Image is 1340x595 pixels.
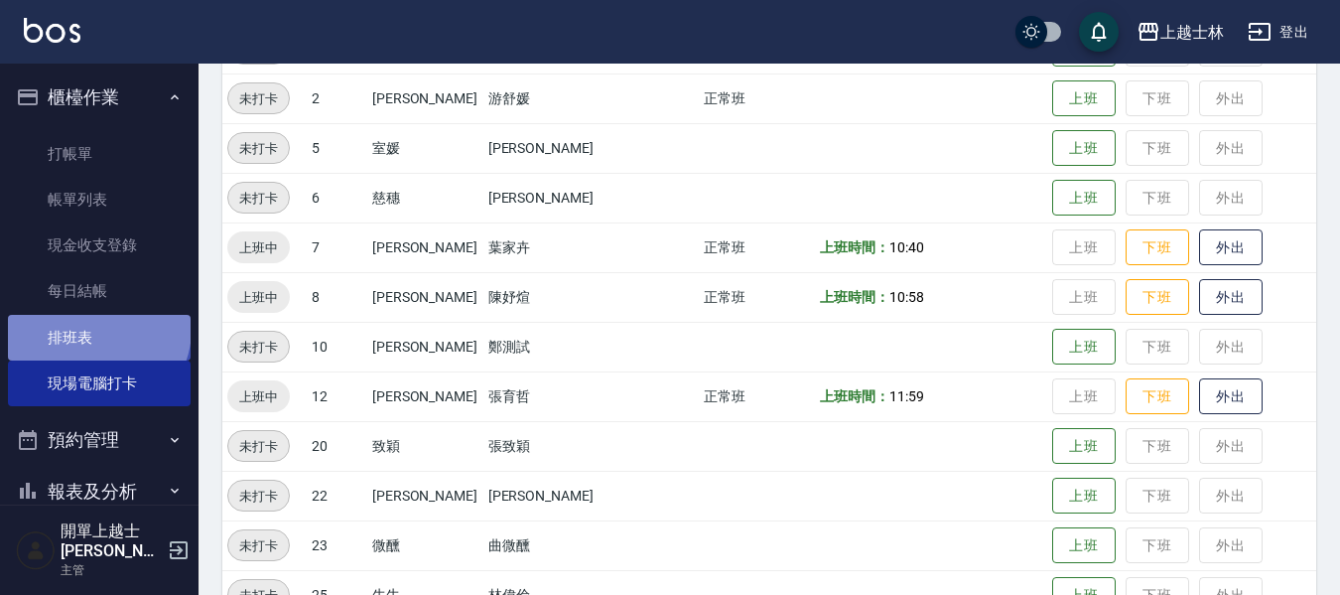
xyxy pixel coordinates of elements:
[307,421,367,471] td: 20
[8,131,191,177] a: 打帳單
[367,74,483,123] td: [PERSON_NAME]
[307,322,367,372] td: 10
[699,74,815,123] td: 正常班
[1126,279,1189,316] button: 下班
[8,315,191,361] a: 排班表
[1079,12,1119,52] button: save
[228,436,289,457] span: 未打卡
[16,530,56,570] img: Person
[307,272,367,322] td: 8
[1126,378,1189,415] button: 下班
[483,123,700,173] td: [PERSON_NAME]
[8,466,191,518] button: 報表及分析
[307,471,367,521] td: 22
[307,123,367,173] td: 5
[483,471,700,521] td: [PERSON_NAME]
[367,223,483,272] td: [PERSON_NAME]
[699,272,815,322] td: 正常班
[367,372,483,421] td: [PERSON_NAME]
[307,223,367,272] td: 7
[483,223,700,272] td: 葉家卉
[8,223,191,268] a: 現金收支登錄
[1199,279,1263,316] button: 外出
[1160,20,1224,45] div: 上越士林
[307,521,367,570] td: 23
[307,74,367,123] td: 2
[228,88,289,109] span: 未打卡
[483,322,700,372] td: 鄭測試
[483,173,700,223] td: [PERSON_NAME]
[8,361,191,406] a: 現場電腦打卡
[483,272,700,322] td: 陳妤煊
[1052,329,1116,366] button: 上班
[228,138,289,159] span: 未打卡
[61,561,162,579] p: 主管
[1052,527,1116,564] button: 上班
[1126,229,1189,266] button: 下班
[367,123,483,173] td: 室媛
[1199,229,1263,266] button: 外出
[367,471,483,521] td: [PERSON_NAME]
[307,372,367,421] td: 12
[227,287,290,308] span: 上班中
[483,521,700,570] td: 曲微醺
[1052,428,1116,465] button: 上班
[228,337,289,358] span: 未打卡
[1052,80,1116,117] button: 上班
[8,72,191,123] button: 櫃檯作業
[1052,180,1116,217] button: 上班
[1052,130,1116,167] button: 上班
[820,388,889,404] b: 上班時間：
[889,289,924,305] span: 10:58
[1199,378,1263,415] button: 外出
[367,421,483,471] td: 致穎
[1052,478,1116,515] button: 上班
[699,372,815,421] td: 正常班
[699,223,815,272] td: 正常班
[307,173,367,223] td: 6
[367,272,483,322] td: [PERSON_NAME]
[889,239,924,255] span: 10:40
[228,188,289,209] span: 未打卡
[483,421,700,471] td: 張致穎
[1129,12,1232,53] button: 上越士林
[228,535,289,556] span: 未打卡
[367,521,483,570] td: 微醺
[483,372,700,421] td: 張育哲
[8,268,191,314] a: 每日結帳
[228,486,289,507] span: 未打卡
[820,239,889,255] b: 上班時間：
[367,173,483,223] td: 慈穗
[8,414,191,466] button: 預約管理
[227,237,290,258] span: 上班中
[483,74,700,123] td: 游舒媛
[820,289,889,305] b: 上班時間：
[227,386,290,407] span: 上班中
[24,18,80,43] img: Logo
[8,177,191,223] a: 帳單列表
[61,521,162,561] h5: 開單上越士[PERSON_NAME]
[367,322,483,372] td: [PERSON_NAME]
[889,388,924,404] span: 11:59
[1240,14,1316,51] button: 登出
